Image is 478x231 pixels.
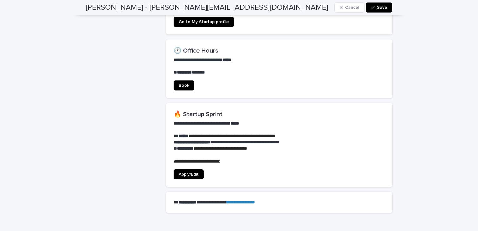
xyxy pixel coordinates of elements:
[179,172,199,177] span: Apply/Edit
[174,17,234,27] a: Go to My Startup profile
[86,3,328,12] h2: [PERSON_NAME] - [PERSON_NAME][EMAIL_ADDRESS][DOMAIN_NAME]
[345,5,359,10] span: Cancel
[179,83,189,88] span: Book
[174,47,385,54] h2: 🕐 Office Hours
[377,5,387,10] span: Save
[174,169,204,179] a: Apply/Edit
[174,80,194,90] a: Book
[334,3,364,13] button: Cancel
[174,110,385,118] h2: 🔥 Startup Sprint
[179,20,229,24] span: Go to My Startup profile
[366,3,392,13] button: Save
